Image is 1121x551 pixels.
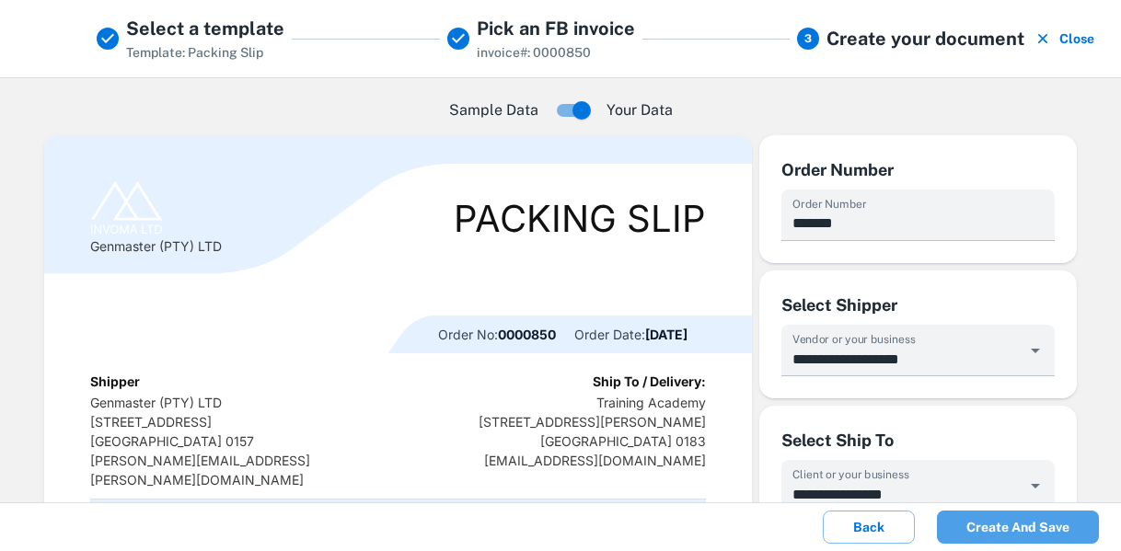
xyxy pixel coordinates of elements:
[90,373,140,389] b: Shipper
[477,45,591,60] span: invoice#: 0000850
[781,157,1055,182] div: Order Number
[126,45,263,60] span: Template: Packing Slip
[781,428,1055,453] div: Select Ship To
[781,293,1055,317] div: Select Shipper
[454,201,706,237] div: Packing Slip
[477,15,635,42] h5: Pick an FB invoice
[792,466,909,482] label: Client or your business
[90,393,337,489] p: Genmaster (PTY) LTD [STREET_ADDRESS] [GEOGRAPHIC_DATA] 0157 [PERSON_NAME][EMAIL_ADDRESS][PERSON_N...
[1023,473,1048,499] button: Open
[804,32,812,45] text: 3
[593,373,706,389] b: Ship To / Delivery:
[126,15,284,42] h5: Select a template
[479,393,706,470] p: Training Academy [STREET_ADDRESS][PERSON_NAME] [GEOGRAPHIC_DATA] 0183 [EMAIL_ADDRESS][DOMAIN_NAME]
[90,181,163,236] img: Logo
[792,331,916,347] label: Vendor or your business
[826,25,1024,52] h5: Create your document
[937,511,1099,544] button: Create and save
[321,499,630,539] th: Description
[823,511,915,544] button: Back
[1032,15,1099,63] button: Close
[607,99,673,121] p: Your Data
[90,181,222,256] div: Genmaster (PTY) LTD
[629,499,706,539] th: Qty
[90,499,321,539] th: Item
[1023,338,1048,363] button: Open
[792,196,866,212] label: Order Number
[449,99,538,121] p: Sample Data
